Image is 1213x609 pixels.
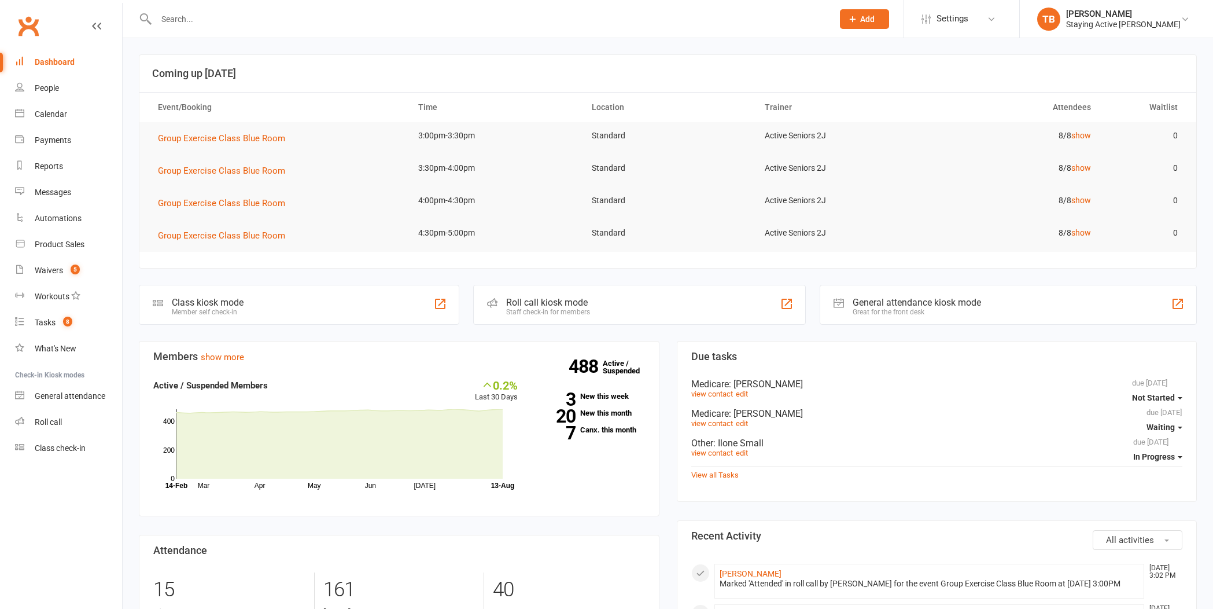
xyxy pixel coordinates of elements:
div: [PERSON_NAME] [1066,9,1181,19]
a: People [15,75,122,101]
h3: Due tasks [691,351,1183,362]
th: Location [581,93,755,122]
th: Time [408,93,581,122]
td: Standard [581,155,755,182]
td: 0 [1101,219,1188,247]
div: Member self check-in [172,308,244,316]
div: Messages [35,188,71,197]
td: 3:30pm-4:00pm [408,155,581,182]
div: General attendance [35,391,105,401]
a: Workouts [15,284,122,310]
div: Marked 'Attended' in roll call by [PERSON_NAME] for the event Group Exercise Class Blue Room at [... [720,579,1140,589]
button: Group Exercise Class Blue Room [158,164,293,178]
a: View all Tasks [691,471,739,479]
div: 40 [493,573,644,607]
td: 4:30pm-5:00pm [408,219,581,247]
span: : [PERSON_NAME] [729,379,803,390]
button: In Progress [1133,446,1182,467]
a: Messages [15,179,122,206]
strong: 20 [535,408,576,425]
div: Last 30 Days [475,379,518,403]
h3: Recent Activity [691,530,1183,542]
a: show [1071,228,1091,237]
div: 15 [153,573,305,607]
a: General attendance kiosk mode [15,383,122,409]
a: Waivers 5 [15,258,122,284]
div: Medicare [691,408,1183,419]
span: In Progress [1133,452,1175,461]
td: Standard [581,122,755,149]
div: Product Sales [35,240,84,249]
td: Active Seniors 2J [754,219,928,247]
a: 7Canx. this month [535,426,645,434]
a: Dashboard [15,49,122,75]
a: show [1071,196,1091,205]
td: 0 [1101,155,1188,182]
a: Reports [15,153,122,179]
a: view contact [691,390,733,398]
a: view contact [691,449,733,457]
div: Class kiosk mode [172,297,244,308]
a: show [1071,131,1091,140]
div: Staff check-in for members [506,308,590,316]
button: Waiting [1146,417,1182,438]
div: Payments [35,135,71,145]
a: Automations [15,206,122,232]
div: Roll call kiosk mode [506,297,590,308]
td: 8/8 [928,155,1101,182]
div: Great for the front desk [853,308,981,316]
div: TB [1037,8,1060,31]
h3: Members [153,351,645,362]
h3: Attendance [153,545,645,556]
div: Tasks [35,318,56,327]
span: Group Exercise Class Blue Room [158,166,285,176]
td: 0 [1101,122,1188,149]
div: Roll call [35,417,62,427]
a: Payments [15,127,122,153]
span: Waiting [1146,423,1175,432]
button: Group Exercise Class Blue Room [158,131,293,145]
div: 161 [323,573,475,607]
strong: 3 [535,391,576,408]
td: Standard [581,187,755,214]
a: [PERSON_NAME] [720,569,781,578]
span: Group Exercise Class Blue Room [158,198,285,208]
strong: 7 [535,424,576,442]
button: Add [840,9,889,29]
div: Dashboard [35,57,75,67]
th: Waitlist [1101,93,1188,122]
span: : Ilone Small [713,438,764,449]
a: Roll call [15,409,122,435]
div: 0.2% [475,379,518,391]
span: Group Exercise Class Blue Room [158,230,285,241]
a: edit [736,449,748,457]
a: Clubworx [14,12,43,41]
td: 0 [1101,187,1188,214]
span: Not Started [1132,393,1175,402]
th: Trainer [754,93,928,122]
a: view contact [691,419,733,428]
div: Reports [35,162,63,171]
div: Medicare [691,379,1183,390]
a: 20New this month [535,409,645,417]
span: Settings [937,6,968,32]
a: What's New [15,336,122,362]
td: 8/8 [928,187,1101,214]
div: Staying Active [PERSON_NAME] [1066,19,1181,30]
button: Not Started [1132,387,1182,408]
a: Calendar [15,101,122,127]
strong: 488 [569,358,603,375]
td: 3:00pm-3:30pm [408,122,581,149]
span: Add [860,14,875,24]
div: Automations [35,214,82,223]
td: 8/8 [928,219,1101,247]
span: Group Exercise Class Blue Room [158,133,285,144]
a: 3New this week [535,392,645,400]
td: 4:00pm-4:30pm [408,187,581,214]
button: Group Exercise Class Blue Room [158,229,293,243]
td: Active Seniors 2J [754,122,928,149]
button: All activities [1093,530,1182,550]
div: Waivers [35,266,63,275]
div: Other [691,438,1183,449]
button: Group Exercise Class Blue Room [158,196,293,210]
